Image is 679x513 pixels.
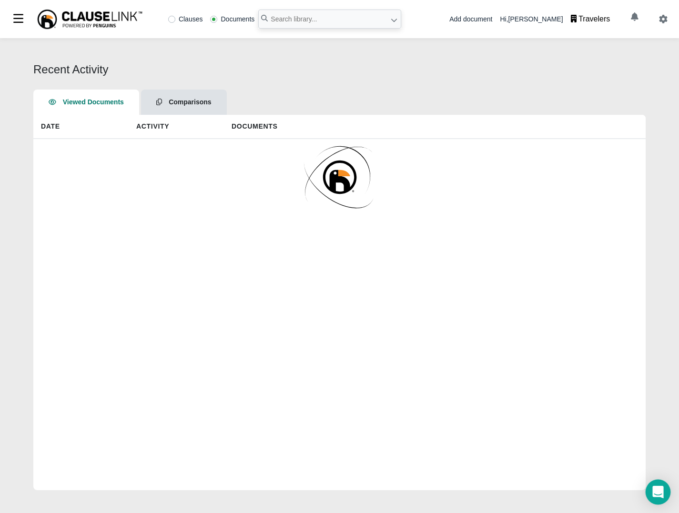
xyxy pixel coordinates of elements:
[36,9,143,30] img: ClauseLink
[500,10,618,29] div: Hi, [PERSON_NAME]
[449,14,492,24] div: Add document
[224,115,415,138] h5: Documents
[302,139,378,215] img: Loading...
[33,61,646,78] div: Recent Activity
[578,13,610,25] div: Travelers
[33,115,129,138] h5: Date
[210,16,254,22] label: Documents
[258,10,401,29] input: Search library...
[129,115,224,138] h5: Activity
[563,10,618,29] button: Travelers
[169,98,211,106] span: Comparisons
[168,16,203,22] label: Clauses
[646,480,671,505] div: Open Intercom Messenger
[63,98,124,106] span: Viewed Documents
